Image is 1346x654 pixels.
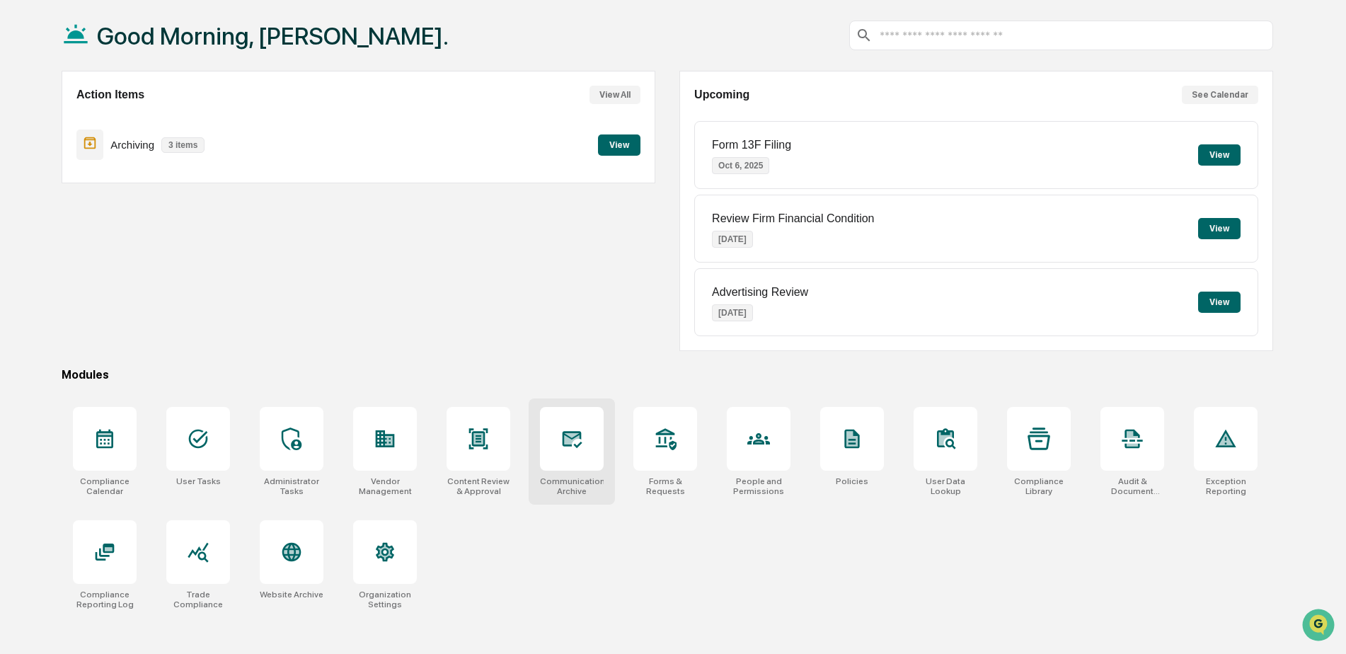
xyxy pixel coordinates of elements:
[141,351,171,362] span: Pylon
[712,304,753,321] p: [DATE]
[110,139,154,151] p: Archiving
[8,284,97,309] a: 🖐️Preclearance
[1182,86,1258,104] button: See Calendar
[44,193,188,204] span: [PERSON_NAME].[PERSON_NAME]
[1100,476,1164,496] div: Audit & Document Logs
[1194,476,1258,496] div: Exception Reporting
[260,476,323,496] div: Administrator Tasks
[14,291,25,302] div: 🖐️
[117,289,176,304] span: Attestations
[353,590,417,609] div: Organization Settings
[727,476,790,496] div: People and Permissions
[1198,144,1241,166] button: View
[633,476,697,496] div: Forms & Requests
[73,476,137,496] div: Compliance Calendar
[353,476,417,496] div: Vendor Management
[176,476,221,486] div: User Tasks
[914,476,977,496] div: User Data Lookup
[100,350,171,362] a: Powered byPylon
[260,590,323,599] div: Website Archive
[64,122,195,134] div: We're available if you need us!
[1301,607,1339,646] iframe: Open customer support
[1198,218,1241,239] button: View
[103,291,114,302] div: 🗄️
[712,286,808,299] p: Advertising Review
[166,590,230,609] div: Trade Compliance
[241,113,258,130] button: Start new chat
[190,193,195,204] span: •
[62,368,1273,381] div: Modules
[447,476,510,496] div: Content Review & Approval
[97,284,181,309] a: 🗄️Attestations
[589,86,640,104] button: View All
[14,179,37,202] img: Steve.Lennart
[14,157,95,168] div: Past conversations
[219,154,258,171] button: See all
[44,231,188,242] span: [PERSON_NAME].[PERSON_NAME]
[712,139,791,151] p: Form 13F Filing
[1007,476,1071,496] div: Compliance Library
[836,476,868,486] div: Policies
[190,231,195,242] span: •
[28,316,89,331] span: Data Lookup
[14,108,40,134] img: 1746055101610-c473b297-6a78-478c-a979-82029cc54cd1
[161,137,205,153] p: 3 items
[8,311,95,336] a: 🔎Data Lookup
[712,157,769,174] p: Oct 6, 2025
[76,88,144,101] h2: Action Items
[712,212,874,225] p: Review Firm Financial Condition
[30,108,55,134] img: 8933085812038_c878075ebb4cc5468115_72.jpg
[14,217,37,240] img: Steve.Lennart
[14,30,258,52] p: How can we help?
[540,476,604,496] div: Communications Archive
[198,193,227,204] span: [DATE]
[598,134,640,156] button: View
[198,231,227,242] span: [DATE]
[73,590,137,609] div: Compliance Reporting Log
[14,318,25,329] div: 🔎
[64,108,232,122] div: Start new chat
[694,88,749,101] h2: Upcoming
[1198,292,1241,313] button: View
[712,231,753,248] p: [DATE]
[97,22,449,50] h1: Good Morning, [PERSON_NAME].
[598,137,640,151] a: View
[28,289,91,304] span: Preclearance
